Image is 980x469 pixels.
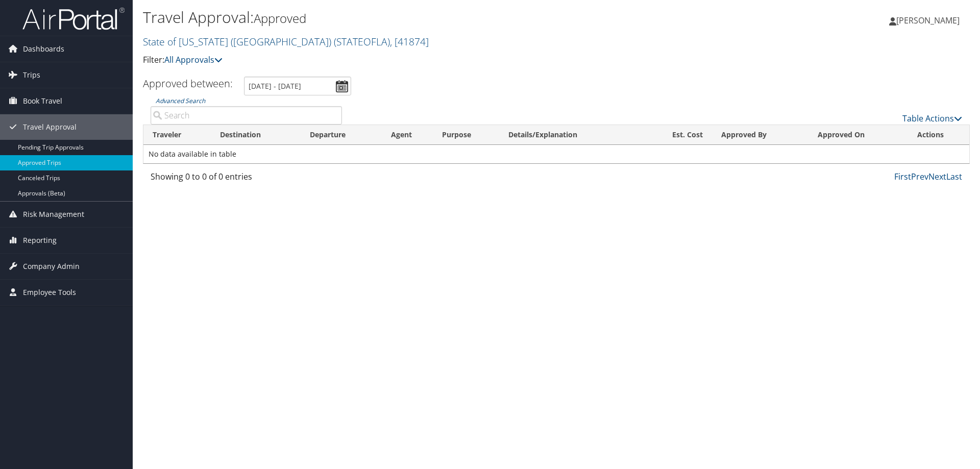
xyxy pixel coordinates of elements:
span: Risk Management [23,202,84,227]
span: [PERSON_NAME] [896,15,960,26]
span: Trips [23,62,40,88]
span: Company Admin [23,254,80,279]
td: No data available in table [143,145,969,163]
h3: Approved between: [143,77,233,90]
th: Destination: activate to sort column ascending [211,125,301,145]
input: Advanced Search [151,106,342,125]
a: Prev [911,171,928,182]
span: Travel Approval [23,114,77,140]
a: Last [946,171,962,182]
th: Details/Explanation [499,125,644,145]
span: Reporting [23,228,57,253]
a: [PERSON_NAME] [889,5,970,36]
div: Showing 0 to 0 of 0 entries [151,170,342,188]
th: Est. Cost: activate to sort column ascending [644,125,712,145]
small: Approved [254,10,306,27]
img: airportal-logo.png [22,7,125,31]
span: ( STATEOFLA ) [334,35,390,48]
span: , [ 41874 ] [390,35,429,48]
th: Approved On: activate to sort column ascending [808,125,908,145]
p: Filter: [143,54,694,67]
th: Agent [382,125,433,145]
a: Advanced Search [156,96,205,105]
a: Table Actions [902,113,962,124]
th: Departure: activate to sort column ascending [301,125,382,145]
a: All Approvals [164,54,223,65]
th: Actions [908,125,969,145]
input: [DATE] - [DATE] [244,77,351,95]
span: Employee Tools [23,280,76,305]
th: Purpose [433,125,499,145]
a: Next [928,171,946,182]
th: Traveler: activate to sort column ascending [143,125,211,145]
a: First [894,171,911,182]
th: Approved By: activate to sort column ascending [712,125,808,145]
a: State of [US_STATE] ([GEOGRAPHIC_DATA]) [143,35,429,48]
h1: Travel Approval: [143,7,694,28]
span: Dashboards [23,36,64,62]
span: Book Travel [23,88,62,114]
